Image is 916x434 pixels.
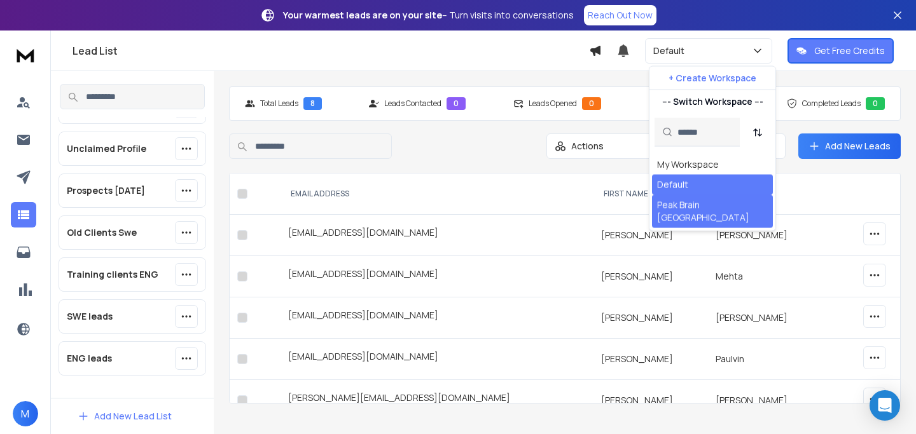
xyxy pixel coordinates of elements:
div: [PERSON_NAME][EMAIL_ADDRESS][DOMAIN_NAME] [288,391,586,409]
p: Prospects [DATE] [67,184,145,197]
div: Peak Brain [GEOGRAPHIC_DATA] [657,199,768,224]
div: 0 [582,97,601,110]
div: [EMAIL_ADDRESS][DOMAIN_NAME] [288,268,586,285]
p: --- Switch Workspace --- [662,95,763,108]
td: Mehta [708,256,823,297]
div: [EMAIL_ADDRESS][DOMAIN_NAME] [288,226,586,244]
p: Leads Opened [529,98,577,109]
button: Add New Leads [798,133,901,159]
td: [PERSON_NAME] [708,215,823,256]
div: 0 [447,97,466,110]
strong: Your warmest leads are on your site [283,9,442,21]
th: EMAIL ADDRESS [281,173,593,215]
td: [PERSON_NAME] [708,297,823,339]
div: Default [657,179,688,191]
a: Reach Out Now [584,5,656,25]
p: Total Leads [260,98,298,109]
div: 8 [303,97,322,110]
p: Training clients ENG [67,268,158,281]
th: FIRST NAME [593,173,709,215]
div: [EMAIL_ADDRESS][DOMAIN_NAME] [288,350,586,368]
td: [PERSON_NAME] [708,380,823,421]
h1: Lead List [73,43,589,58]
button: Add New Lead List [67,403,182,429]
p: Old Clients Swe [67,226,137,239]
div: Open Intercom Messenger [870,390,900,421]
button: M [13,401,38,426]
p: Default [653,44,690,57]
p: Leads Contacted [384,98,441,109]
p: SWE leads [67,310,113,323]
div: [EMAIL_ADDRESS][DOMAIN_NAME] [288,309,586,327]
p: Actions [571,140,604,153]
div: My Workspace [657,158,719,171]
p: Completed Leads [802,98,861,109]
p: Unclaimed Profile [67,142,146,155]
td: [PERSON_NAME] [593,215,709,256]
img: logo [13,43,38,67]
td: [PERSON_NAME] [593,256,709,297]
td: Paulvin [708,339,823,380]
div: 0 [866,97,885,110]
td: [PERSON_NAME] [593,297,709,339]
p: Get Free Credits [814,44,885,57]
a: Add New Leads [808,140,891,153]
p: ENG leads [67,352,112,365]
p: Reach Out Now [588,9,653,22]
button: Get Free Credits [788,38,894,64]
p: – Turn visits into conversations [283,9,574,22]
button: + Create Workspace [649,67,775,90]
p: + Create Workspace [669,72,756,85]
td: [PERSON_NAME] [593,339,709,380]
button: Sort by Sort A-Z [745,119,770,145]
td: [PERSON_NAME] [593,380,709,421]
